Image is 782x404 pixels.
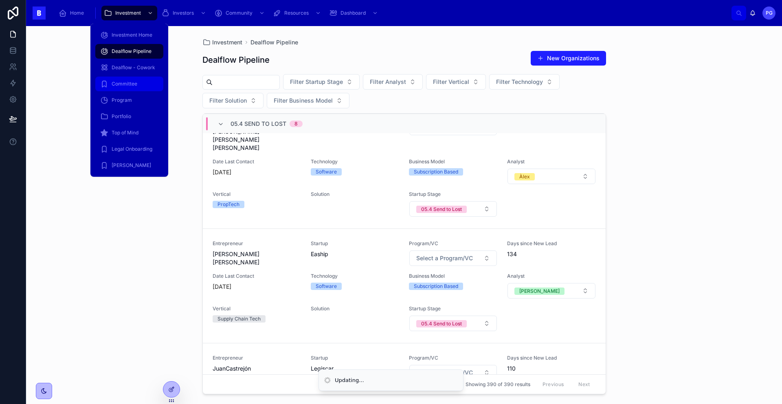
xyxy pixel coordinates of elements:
button: Select Button [409,316,497,331]
span: Program/VC [409,355,497,361]
span: Legiscar [311,364,399,373]
span: Solution [311,305,399,312]
span: Home [70,10,84,16]
a: Portfolio [95,109,163,124]
span: Investors [173,10,194,16]
h1: Dealflow Pipeline [202,54,270,66]
span: Dashboard [340,10,366,16]
button: Select Button [283,74,360,90]
span: Filter Vertical [433,78,469,86]
a: Dealflow - Cowork [95,60,163,75]
span: Dealflow Pipeline [112,48,152,55]
span: Vertical [213,191,301,198]
a: Legal Onboarding [95,142,163,156]
button: Select Button [409,250,497,266]
a: Investors [159,6,210,20]
div: Software [316,283,337,290]
span: Technology [311,158,399,165]
span: Select a Program/VC [416,254,473,262]
span: 110 [507,364,595,373]
span: Startup [311,355,399,361]
span: JuanCastrejón [213,364,301,373]
span: Days since New Lead [507,240,595,247]
span: Filter Analyst [370,78,406,86]
span: Portfolio [112,113,131,120]
div: [PERSON_NAME] [519,288,560,295]
span: [PERSON_NAME] [PERSON_NAME] [213,250,301,266]
div: PropTech [217,201,239,208]
span: PG [766,10,773,16]
span: Business Model [409,158,497,165]
span: Date Last Contact [213,158,301,165]
span: Filter Startup Stage [290,78,343,86]
a: Home [56,6,90,20]
button: Unselect PEDRO [514,287,565,295]
div: Supply Chain Tech [217,315,261,323]
span: [PERSON_NAME] [PERSON_NAME] [PERSON_NAME] [PERSON_NAME] [213,119,301,152]
span: Filter Business Model [274,97,333,105]
span: 05.4 Send to Lost [231,120,286,128]
button: Select Button [507,169,595,184]
a: Investment [101,6,157,20]
a: [PERSON_NAME] [95,158,163,173]
span: Program/VC [409,240,497,247]
a: Entrepreneur[PERSON_NAME] [PERSON_NAME] [PERSON_NAME] [PERSON_NAME]StartupPraefyProgram/VCSelect ... [203,98,606,228]
div: scrollable content [52,4,731,22]
span: Entrepreneur [213,355,301,361]
a: Community [212,6,269,20]
button: Select Button [363,74,423,90]
a: Investment Home [95,28,163,42]
a: Entrepreneur[PERSON_NAME] [PERSON_NAME]StartupEashipProgram/VCSelect ButtonDays since New Lead134... [203,228,606,343]
a: Dashboard [327,6,382,20]
div: 8 [294,121,298,127]
span: Analyst [507,273,595,279]
p: [DATE] [213,283,231,291]
span: Resources [284,10,309,16]
span: Startup Stage [409,191,497,198]
span: 134 [507,250,595,258]
div: Software [316,168,337,176]
a: Dealflow Pipeline [95,44,163,59]
a: Program [95,93,163,108]
div: Àlex [519,173,530,180]
span: Top of Mind [112,130,138,136]
button: Select Button [489,74,560,90]
span: Startup Stage [409,305,497,312]
img: App logo [33,7,46,20]
span: Legal Onboarding [112,146,152,152]
button: Unselect ALEX [514,172,535,180]
span: Eaship [311,250,399,258]
span: Investment Home [112,32,152,38]
span: Community [226,10,253,16]
span: Days since New Lead [507,355,595,361]
button: Select Button [507,283,595,299]
span: Investment [115,10,141,16]
span: Startup [311,240,399,247]
div: Updating... [335,376,364,384]
span: [PERSON_NAME] [112,162,151,169]
span: Business Model [409,273,497,279]
div: 05.4 Send to Lost [421,206,462,213]
a: Dealflow Pipeline [250,38,298,46]
span: Solution [311,191,399,198]
span: Dealflow - Cowork [112,64,155,71]
p: [DATE] [213,168,231,176]
div: Subscription Based [414,168,458,176]
span: Date Last Contact [213,273,301,279]
span: Vertical [213,305,301,312]
span: Showing 390 of 390 results [466,381,530,388]
span: Analyst [507,158,595,165]
button: Select Button [202,93,264,108]
a: Resources [270,6,325,20]
div: Subscription Based [414,283,458,290]
a: Investment [202,38,242,46]
a: Committee [95,77,163,91]
span: Program [112,97,132,103]
span: Entrepreneur [213,240,301,247]
button: New Organizations [531,51,606,66]
span: Technology [311,273,399,279]
button: Select Button [409,201,497,217]
div: 05.4 Send to Lost [421,320,462,327]
button: Select Button [426,74,486,90]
